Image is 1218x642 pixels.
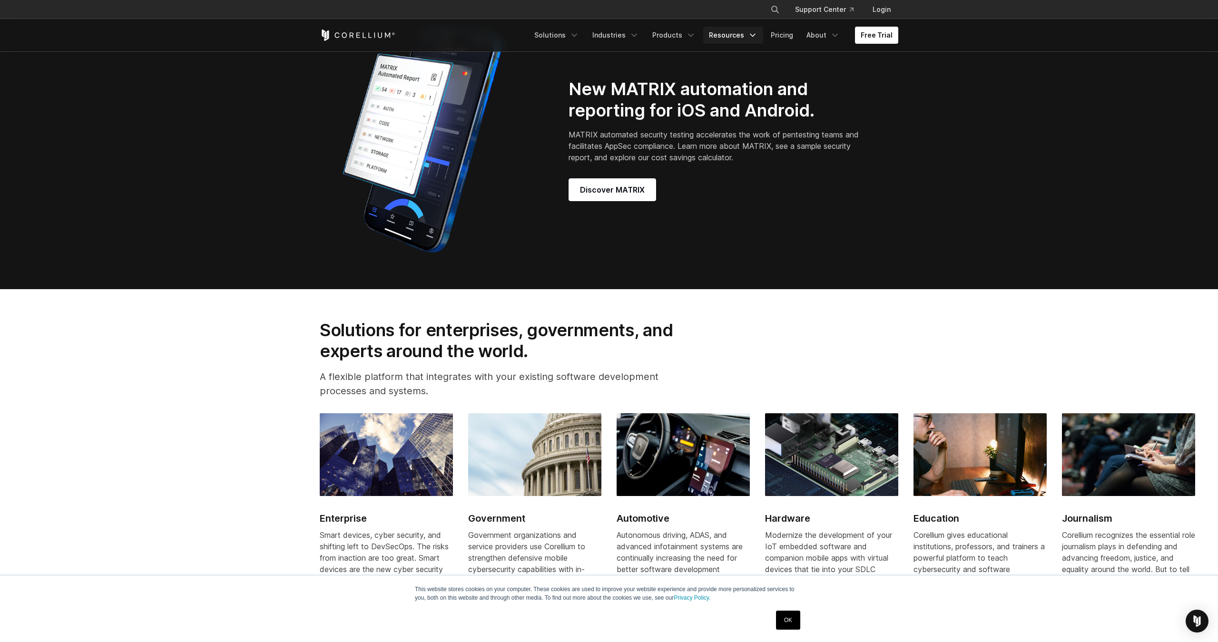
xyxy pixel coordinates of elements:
p: A flexible platform that integrates with your existing software development processes and systems. [320,370,699,398]
img: Enterprise [320,413,453,496]
a: About [801,27,845,44]
img: Corellium_MATRIX_Hero_1_1x [320,21,524,259]
a: Corellium Home [320,29,395,41]
a: Industries [587,27,645,44]
a: OK [776,611,800,630]
a: Free Trial [855,27,898,44]
h2: Automotive [617,511,750,525]
a: Login [865,1,898,18]
button: Search [766,1,784,18]
a: Discover MATRIX [569,178,656,201]
a: Enterprise Enterprise Smart devices, cyber security, and shifting left to DevSecOps. The risks fr... [320,413,453,621]
img: Automotive [617,413,750,496]
div: Navigation Menu [759,1,898,18]
p: This website stores cookies on your computer. These cookies are used to improve your website expe... [415,585,803,602]
a: Pricing [765,27,799,44]
h2: Education [913,511,1047,525]
span: Modernize the development of your IoT embedded software and companion mobile apps with virtual de... [765,530,892,608]
h2: Government [468,511,601,525]
a: Solutions [529,27,585,44]
h2: Hardware [765,511,898,525]
h2: Journalism [1062,511,1195,525]
h2: New MATRIX automation and reporting for iOS and Android. [569,78,862,121]
img: Education [913,413,1047,496]
p: MATRIX automated security testing accelerates the work of pentesting teams and facilitates AppSec... [569,129,862,163]
a: Government Government Government organizations and service providers use Corellium to strengthen ... [468,413,601,621]
a: Automotive Automotive Autonomous driving, ADAS, and advanced infotainment systems are continually... [617,413,750,621]
div: Open Intercom Messenger [1186,610,1208,632]
a: Hardware Hardware Modernize the development of your IoT embedded software and companion mobile ap... [765,413,898,621]
div: Navigation Menu [529,27,898,44]
a: Resources [703,27,763,44]
span: Discover MATRIX [580,184,645,195]
h2: Enterprise [320,511,453,525]
img: Journalism [1062,413,1195,496]
div: Corellium recognizes the essential role journalism plays in defending and advancing freedom, just... [1062,529,1195,609]
img: Hardware [765,413,898,496]
div: Corellium gives educational institutions, professors, and trainers a powerful platform to teach c... [913,529,1047,609]
div: Autonomous driving, ADAS, and advanced infotainment systems are continually increasing the need f... [617,529,750,609]
div: Government organizations and service providers use Corellium to strengthen defensive mobile cyber... [468,529,601,609]
a: Privacy Policy. [674,594,710,601]
img: Government [468,413,601,496]
a: Products [647,27,701,44]
a: Support Center [787,1,861,18]
div: Smart devices, cyber security, and shifting left to DevSecOps. The risks from inaction are too gr... [320,529,453,609]
h2: Solutions for enterprises, governments, and experts around the world. [320,320,699,362]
